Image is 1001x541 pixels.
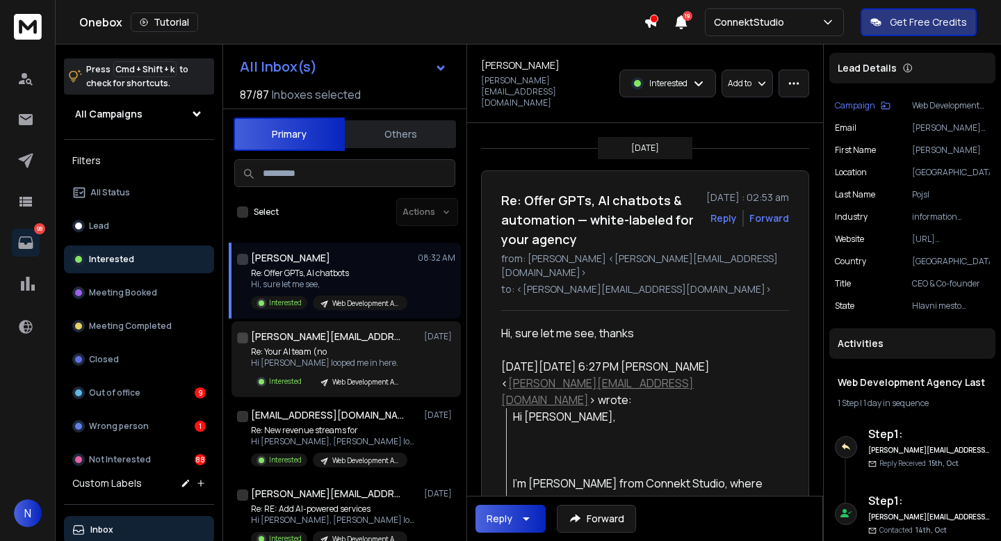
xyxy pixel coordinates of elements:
[269,455,302,465] p: Interested
[89,254,134,265] p: Interested
[501,252,789,280] p: from: [PERSON_NAME] <[PERSON_NAME][EMAIL_ADDRESS][DOMAIN_NAME]>
[912,211,990,223] p: information technology & services
[868,426,990,442] h6: Step 1 :
[912,189,990,200] p: Pojsl
[912,300,990,312] p: Hlavni mesto [GEOGRAPHIC_DATA]
[557,505,636,533] button: Forward
[879,458,959,469] p: Reply Received
[501,325,778,341] div: Hi, sure let me see, thanks
[835,167,867,178] p: location
[89,287,157,298] p: Meeting Booked
[835,122,856,134] p: Email
[251,330,404,344] h1: [PERSON_NAME][EMAIL_ADDRESS][DOMAIN_NAME]
[64,279,214,307] button: Meeting Booked
[272,86,361,103] h3: Inboxes selected
[835,189,875,200] p: Last Name
[332,455,399,466] p: Web Development Agency Last
[714,15,790,29] p: ConnektStudio
[749,211,789,225] div: Forward
[838,398,987,409] div: |
[475,505,546,533] button: Reply
[912,100,990,111] p: Web Development Agency Last
[912,278,990,289] p: CEO & Co-founder
[251,436,418,447] p: Hi [PERSON_NAME], [PERSON_NAME] looped me in here.
[501,376,694,407] a: [PERSON_NAME][EMAIL_ADDRESS][DOMAIN_NAME]
[868,445,990,455] h6: [PERSON_NAME][EMAIL_ADDRESS][DOMAIN_NAME]
[890,15,967,29] p: Get Free Credits
[269,298,302,308] p: Interested
[912,234,990,245] p: [URL][DOMAIN_NAME]
[240,86,269,103] span: 87 / 87
[332,377,399,387] p: Web Development Agency Last
[835,145,876,156] p: First Name
[64,412,214,440] button: Wrong person1
[64,179,214,207] button: All Status
[90,187,130,198] p: All Status
[912,145,990,156] p: [PERSON_NAME]
[829,328,995,359] div: Activities
[345,119,456,150] button: Others
[64,379,214,407] button: Out of office9
[64,245,214,273] button: Interested
[710,211,737,225] button: Reply
[64,312,214,340] button: Meeting Completed
[64,346,214,373] button: Closed
[838,376,987,389] h1: Web Development Agency Last
[195,421,206,432] div: 1
[835,234,864,245] p: website
[251,346,407,357] p: Re: Your AI team (no
[251,251,330,265] h1: [PERSON_NAME]
[251,268,407,279] p: Re: Offer GPTs, AI chatbots
[863,397,929,409] span: 1 day in sequence
[89,421,149,432] p: Wrong person
[487,512,512,526] div: Reply
[269,376,302,387] p: Interested
[64,446,214,474] button: Not Interested88
[14,499,42,527] span: N
[915,525,947,535] span: 14th, Oct
[251,515,418,526] p: Hi [PERSON_NAME], [PERSON_NAME] looped me in here.
[929,458,959,468] span: 15th, Oct
[728,78,751,89] p: Add to
[12,229,40,257] a: 98
[683,11,692,21] span: 19
[251,279,407,290] p: Hi, sure let me see,
[64,151,214,170] h3: Filters
[229,53,458,81] button: All Inbox(s)
[89,354,119,365] p: Closed
[424,488,455,499] p: [DATE]
[481,75,611,108] p: [PERSON_NAME][EMAIL_ADDRESS][DOMAIN_NAME]
[835,300,854,312] p: State
[835,256,866,267] p: Country
[912,122,990,134] p: [PERSON_NAME][EMAIL_ADDRESS][DOMAIN_NAME]
[89,387,140,398] p: Out of office
[251,408,404,422] h1: [EMAIL_ADDRESS][DOMAIN_NAME]
[838,61,897,75] p: Lead Details
[838,397,858,409] span: 1 Step
[424,410,455,421] p: [DATE]
[240,60,317,74] h1: All Inbox(s)
[254,207,279,218] label: Select
[251,503,418,515] p: Re: RE: Add AI-powered services
[75,107,143,121] h1: All Campaigns
[34,223,45,234] p: 98
[79,13,644,32] div: Onebox
[195,387,206,398] div: 9
[481,58,560,72] h1: [PERSON_NAME]
[251,425,418,436] p: Re: New revenue streams for
[501,191,698,249] h1: Re: Offer GPTs, AI chatbots & automation — white-labeled for your agency
[835,100,890,111] button: Campaign
[234,118,345,151] button: Primary
[89,321,172,332] p: Meeting Completed
[501,358,778,408] div: [DATE][DATE] 6:27 PM [PERSON_NAME] < > wrote:
[89,454,151,465] p: Not Interested
[861,8,977,36] button: Get Free Credits
[649,78,687,89] p: Interested
[501,282,789,296] p: to: <[PERSON_NAME][EMAIL_ADDRESS][DOMAIN_NAME]>
[64,100,214,128] button: All Campaigns
[912,256,990,267] p: [GEOGRAPHIC_DATA]
[868,512,990,522] h6: [PERSON_NAME][EMAIL_ADDRESS][DOMAIN_NAME]
[868,492,990,509] h6: Step 1 :
[195,454,206,465] div: 88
